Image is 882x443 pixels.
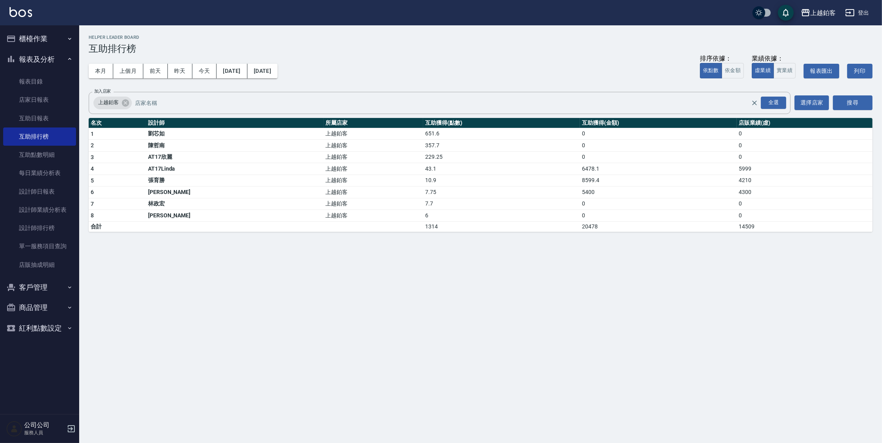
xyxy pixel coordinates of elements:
[143,64,168,78] button: 前天
[3,49,76,70] button: 報表及分析
[580,128,737,140] td: 0
[324,186,424,198] td: 上越鉑客
[580,221,737,232] td: 20478
[324,151,424,163] td: 上越鉑客
[737,210,872,222] td: 0
[3,318,76,338] button: 紅利點數設定
[91,131,94,137] span: 1
[423,186,580,198] td: 7.75
[580,140,737,152] td: 0
[3,277,76,298] button: 客戶管理
[3,297,76,318] button: 商品管理
[580,210,737,222] td: 0
[192,64,217,78] button: 今天
[146,151,324,163] td: AT17欣麗
[737,128,872,140] td: 0
[423,221,580,232] td: 1314
[810,8,836,18] div: 上越鉑客
[749,97,760,108] button: Clear
[146,175,324,186] td: 張育勝
[3,72,76,91] a: 報表目錄
[700,63,722,78] button: 依點數
[3,201,76,219] a: 設計師業績分析表
[423,118,580,128] th: 互助獲得(點數)
[423,198,580,210] td: 7.7
[795,95,829,110] button: 選擇店家
[6,421,22,437] img: Person
[423,210,580,222] td: 6
[423,128,580,140] td: 651.6
[737,140,872,152] td: 0
[89,35,872,40] h2: Helper Leader Board
[3,91,76,109] a: 店家日報表
[324,210,424,222] td: 上越鉑客
[146,140,324,152] td: 陳哲南
[580,163,737,175] td: 6478.1
[737,221,872,232] td: 14509
[133,96,765,110] input: 店家名稱
[324,163,424,175] td: 上越鉑客
[737,151,872,163] td: 0
[3,146,76,164] a: 互助點數明細
[3,237,76,255] a: 單一服務項目查詢
[737,198,872,210] td: 0
[752,55,796,63] div: 業績依據：
[91,212,94,219] span: 8
[774,63,796,78] button: 實業績
[94,88,111,94] label: 加入店家
[324,198,424,210] td: 上越鉑客
[10,7,32,17] img: Logo
[324,140,424,152] td: 上越鉑客
[217,64,247,78] button: [DATE]
[737,163,872,175] td: 5999
[798,5,839,21] button: 上越鉑客
[146,210,324,222] td: [PERSON_NAME]
[89,118,146,128] th: 名次
[833,95,872,110] button: 搜尋
[24,421,65,429] h5: 公司公司
[580,151,737,163] td: 0
[580,186,737,198] td: 5400
[722,63,744,78] button: 依金額
[761,97,786,109] div: 全選
[423,151,580,163] td: 229.25
[3,164,76,182] a: 每日業績分析表
[700,55,744,63] div: 排序依據：
[146,128,324,140] td: 劉芯如
[3,183,76,201] a: 設計師日報表
[146,198,324,210] td: 林政宏
[759,95,788,110] button: Open
[93,97,132,109] div: 上越鉑客
[91,142,94,148] span: 2
[804,64,839,78] button: 報表匯出
[89,118,872,232] table: a dense table
[89,221,146,232] td: 合計
[423,175,580,186] td: 10.9
[89,43,872,54] h3: 互助排行榜
[24,429,65,436] p: 服務人員
[423,163,580,175] td: 43.1
[146,186,324,198] td: [PERSON_NAME]
[737,118,872,128] th: 店販業績(虛)
[168,64,192,78] button: 昨天
[91,189,94,195] span: 6
[737,186,872,198] td: 4300
[580,118,737,128] th: 互助獲得(金額)
[3,219,76,237] a: 設計師排行榜
[778,5,794,21] button: save
[3,29,76,49] button: 櫃檯作業
[752,63,774,78] button: 虛業績
[113,64,143,78] button: 上個月
[324,175,424,186] td: 上越鉑客
[91,154,94,160] span: 3
[146,163,324,175] td: AT17Linda
[91,165,94,172] span: 4
[324,118,424,128] th: 所屬店家
[423,140,580,152] td: 357.7
[3,127,76,146] a: 互助排行榜
[91,201,94,207] span: 7
[324,128,424,140] td: 上越鉑客
[89,64,113,78] button: 本月
[91,177,94,184] span: 5
[93,99,124,106] span: 上越鉑客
